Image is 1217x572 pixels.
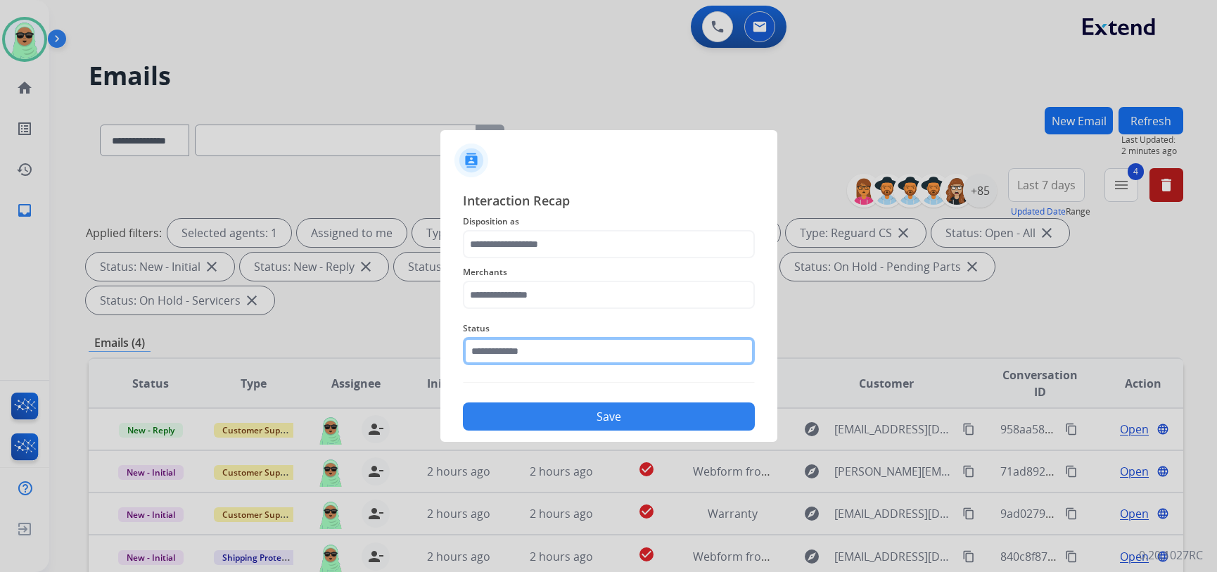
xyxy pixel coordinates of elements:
button: Save [463,402,755,431]
span: Interaction Recap [463,191,755,213]
span: Merchants [463,264,755,281]
img: contactIcon [454,144,488,177]
p: 0.20.1027RC [1139,547,1203,564]
img: contact-recap-line.svg [463,382,755,383]
span: Status [463,320,755,337]
span: Disposition as [463,213,755,230]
